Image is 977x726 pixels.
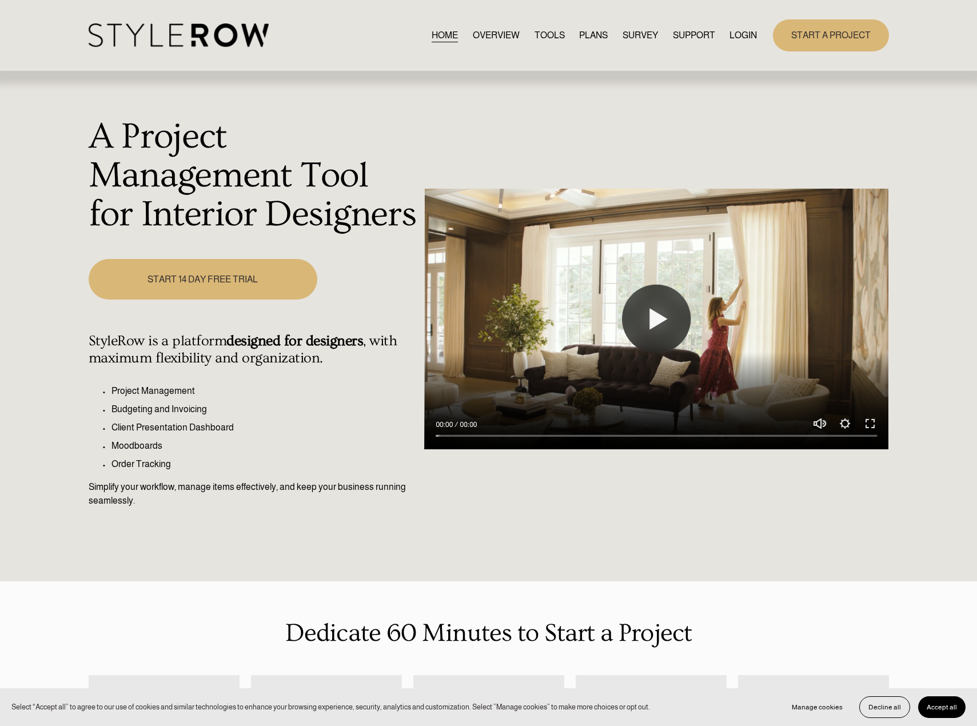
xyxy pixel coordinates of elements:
[89,614,889,652] p: Dedicate 60 Minutes to Start a Project
[111,421,418,434] p: Client Presentation Dashboard
[622,285,691,353] button: Play
[579,27,608,43] a: PLANS
[623,27,658,43] a: SURVEY
[673,29,715,42] span: SUPPORT
[436,432,877,440] input: Seek
[473,27,520,43] a: OVERVIEW
[918,696,966,718] button: Accept all
[783,696,851,718] button: Manage cookies
[456,419,480,430] div: Duration
[11,701,650,712] p: Select “Accept all” to agree to our use of cookies and similar technologies to enhance your brows...
[111,457,418,471] p: Order Tracking
[111,384,418,398] p: Project Management
[729,27,757,43] a: LOGIN
[535,27,565,43] a: TOOLS
[89,333,418,367] h4: StyleRow is a platform , with maximum flexibility and organization.
[89,23,269,47] img: StyleRow
[773,19,889,51] a: START A PROJECT
[859,696,910,718] button: Decline all
[89,480,418,508] p: Simplify your workflow, manage items effectively, and keep your business running seamlessly.
[432,27,458,43] a: HOME
[868,703,901,711] span: Decline all
[792,703,843,711] span: Manage cookies
[89,259,317,300] a: START 14 DAY FREE TRIAL
[226,333,363,349] strong: designed for designers
[111,439,418,453] p: Moodboards
[436,419,456,430] div: Current time
[89,118,418,234] h1: A Project Management Tool for Interior Designers
[111,402,418,416] p: Budgeting and Invoicing
[927,703,957,711] span: Accept all
[673,27,715,43] a: folder dropdown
